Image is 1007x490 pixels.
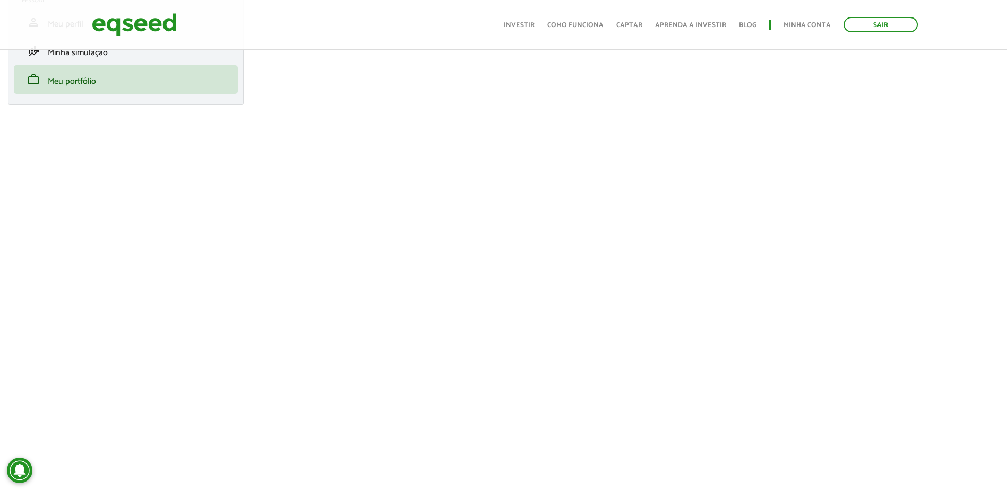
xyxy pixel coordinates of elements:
[27,45,40,57] span: finance_mode
[784,22,831,29] a: Minha conta
[504,22,535,29] a: Investir
[14,37,238,65] li: Minha simulação
[616,22,642,29] a: Captar
[22,45,230,57] a: finance_modeMinha simulação
[655,22,726,29] a: Aprenda a investir
[14,65,238,94] li: Meu portfólio
[92,11,177,39] img: EqSeed
[844,17,918,32] a: Sair
[547,22,604,29] a: Como funciona
[22,73,230,86] a: workMeu portfólio
[739,22,756,29] a: Blog
[27,73,40,86] span: work
[48,46,108,60] span: Minha simulação
[48,74,96,89] span: Meu portfólio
